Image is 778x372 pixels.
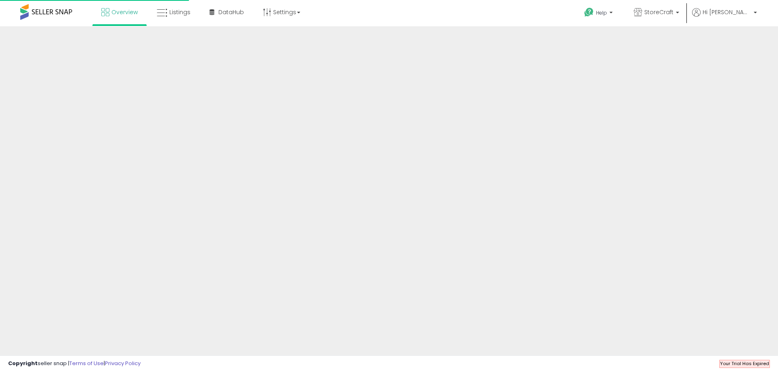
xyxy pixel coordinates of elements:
[8,359,38,367] strong: Copyright
[8,360,141,368] div: seller snap | |
[105,359,141,367] a: Privacy Policy
[169,8,190,16] span: Listings
[69,359,104,367] a: Terms of Use
[218,8,244,16] span: DataHub
[720,360,769,367] span: Your Trial Has Expired
[584,7,594,17] i: Get Help
[692,8,757,26] a: Hi [PERSON_NAME]
[596,9,607,16] span: Help
[703,8,751,16] span: Hi [PERSON_NAME]
[111,8,138,16] span: Overview
[578,1,621,26] a: Help
[644,8,673,16] span: StoreCraft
